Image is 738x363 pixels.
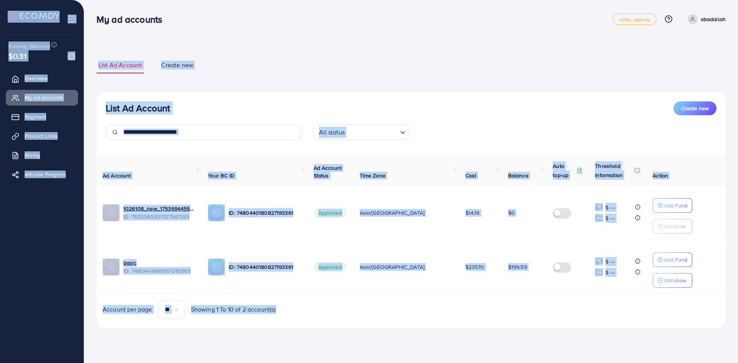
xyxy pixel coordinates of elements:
span: $0 [508,209,515,217]
div: Search for option [313,124,409,140]
span: Approved [314,262,347,272]
span: Create new [681,104,709,112]
input: Search for option [347,125,397,138]
span: Account per page [103,305,152,314]
span: Asia/[GEOGRAPHIC_DATA] [360,263,425,271]
button: Add Fund [653,252,692,267]
iframe: Chat [705,328,732,357]
p: $ --- [605,203,615,212]
span: Ad Account Status [314,164,342,179]
span: List Ad Account [98,61,142,70]
span: Overview [25,75,48,82]
span: Affiliate Program [25,171,66,178]
a: 1026108_new_1753694455989 [123,205,196,212]
p: $ --- [605,268,615,277]
span: Time Zone [360,172,386,179]
div: <span class='underline'>1026108_new_1753694455989</span></br>7532060301727547393 [123,205,196,220]
a: abadallah [685,14,726,24]
p: Withdraw [664,276,686,285]
a: Overview [6,71,78,86]
div: <span class='underline'> basic</span></br>7480440660651245569 [123,259,196,275]
span: Ad Account [103,172,131,179]
a: Payment [6,109,78,124]
img: top-up amount [595,203,603,211]
img: logo [8,11,60,23]
span: $0.31 [8,50,27,61]
a: basic [123,259,196,267]
span: Billing [25,151,40,159]
a: My ad accounts [6,90,78,105]
a: Billing [6,148,78,163]
span: white_agency [619,17,650,22]
span: $23570 [465,263,484,271]
span: Product Links [25,132,58,140]
span: My ad accounts [25,94,64,101]
p: abadallah [701,15,726,24]
span: Create new [161,61,193,70]
img: top-up amount [595,214,603,222]
h3: My ad accounts [96,14,168,25]
span: ID: 7480440660651245569 [123,267,196,275]
span: $199.59 [508,263,527,271]
span: Cost [465,172,477,179]
p: $ --- [605,214,615,223]
img: ic-ba-acc.ded83a64.svg [208,259,225,275]
p: Threshold information [595,161,633,180]
a: white_agency [612,13,657,25]
span: ID: 7532060301727547393 [123,213,196,220]
p: Withdraw [664,222,686,231]
p: Add Fund [664,201,687,210]
a: Affiliate Program [6,167,78,182]
span: All status [317,127,346,138]
img: ic-ads-acc.e4c84228.svg [103,259,120,275]
img: top-up amount [595,257,603,265]
img: menu [68,15,76,23]
a: Product Links [6,128,78,144]
p: ID: 7480440180827193361 [229,208,301,217]
button: Add Fund [653,198,692,213]
button: Withdraw [653,219,692,234]
span: Ecomdy Balance [8,42,50,50]
h3: List Ad Account [106,103,170,114]
span: Showing 1 To 10 of 2 account(s) [191,305,276,314]
img: top-up amount [595,268,603,276]
button: Withdraw [653,273,692,288]
img: ic-ba-acc.ded83a64.svg [208,204,225,221]
button: Create new [673,101,716,115]
p: Auto top-up [553,161,575,180]
span: Your BC ID [208,172,234,179]
span: Balance [508,172,529,179]
p: $ --- [605,257,615,266]
p: ID: 7480440180827193361 [229,262,301,272]
img: image [68,53,75,60]
span: Payment [25,113,46,121]
span: Action [653,172,668,179]
span: Approved [314,208,347,218]
span: $14.19 [465,209,480,217]
img: ic-ads-acc.e4c84228.svg [103,204,120,221]
p: Add Fund [664,255,687,264]
span: Asia/[GEOGRAPHIC_DATA] [360,209,425,217]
